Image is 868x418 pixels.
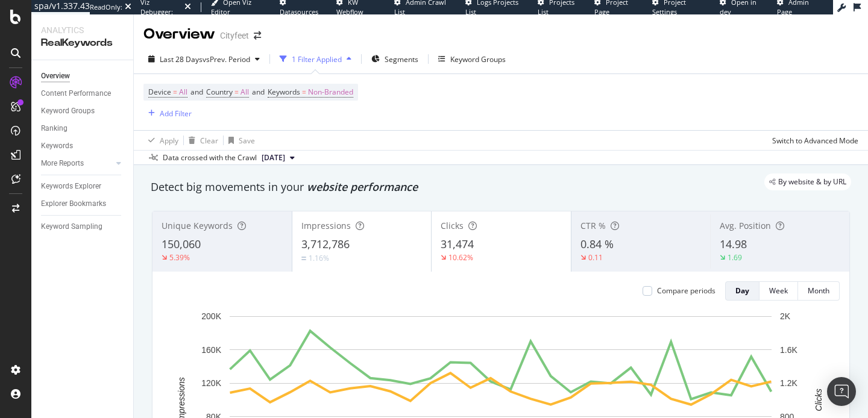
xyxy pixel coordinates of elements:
a: Explorer Bookmarks [41,198,125,210]
div: 1.69 [728,252,742,263]
img: Equal [301,257,306,260]
button: Month [798,281,840,301]
text: 1.6K [780,345,797,355]
span: Unique Keywords [162,220,233,231]
div: Compare periods [657,285,715,296]
div: 1.16% [309,253,329,263]
span: = [302,87,306,97]
div: Data crossed with the Crawl [163,152,257,163]
span: CTR % [580,220,606,231]
span: Non-Branded [308,84,353,101]
div: Apply [160,136,178,146]
button: Last 28 DaysvsPrev. Period [143,49,265,69]
div: Content Performance [41,87,111,100]
div: 1 Filter Applied [292,54,342,64]
span: = [234,87,239,97]
span: Last 28 Days [160,54,203,64]
text: 160K [201,345,221,355]
a: More Reports [41,157,113,170]
button: Keyword Groups [433,49,511,69]
text: Clicks [814,388,823,411]
div: ReadOnly: [90,2,122,12]
div: legacy label [764,173,851,190]
span: Impressions [301,220,351,231]
button: Segments [366,49,423,69]
button: Day [725,281,759,301]
div: Keywords Explorer [41,180,101,193]
span: Keywords [268,87,300,97]
div: Day [735,285,749,296]
div: 5.39% [169,252,190,263]
a: Keyword Sampling [41,220,125,233]
text: 120K [201,378,221,388]
span: Clicks [441,220,464,231]
div: Clear [200,136,218,146]
div: Save [239,136,255,146]
a: Keywords Explorer [41,180,125,193]
span: Avg. Position [720,220,771,231]
button: Clear [184,131,218,150]
a: Content Performance [41,87,125,100]
div: Switch to Advanced Mode [772,136,858,146]
a: Keywords [41,140,125,152]
div: Analytics [41,24,124,36]
div: 10.62% [448,252,473,263]
button: Week [759,281,798,301]
span: vs Prev. Period [203,54,250,64]
div: arrow-right-arrow-left [254,31,261,40]
text: 1.2K [780,378,797,388]
div: Overview [41,70,70,83]
span: By website & by URL [778,178,846,186]
span: All [179,84,187,101]
div: Month [808,285,829,296]
span: and [252,87,265,97]
span: Device [148,87,171,97]
button: Apply [143,131,178,150]
button: [DATE] [257,151,300,165]
div: Keyword Groups [450,54,506,64]
a: Overview [41,70,125,83]
span: = [173,87,177,97]
button: 1 Filter Applied [275,49,356,69]
div: More Reports [41,157,84,170]
button: Save [224,131,255,150]
div: Week [769,285,788,296]
span: and [190,87,203,97]
div: Open Intercom Messenger [827,377,856,406]
span: 2025 Sep. 14th [262,152,285,163]
div: Cityfeet [220,30,249,42]
a: Keyword Groups [41,105,125,117]
span: Segments [385,54,418,64]
div: Keywords [41,140,73,152]
div: Keyword Sampling [41,220,102,233]
span: 31,474 [441,237,474,251]
div: Add Filter [160,108,192,119]
a: Ranking [41,122,125,135]
span: 0.84 % [580,237,614,251]
span: All [241,84,249,101]
div: 0.11 [588,252,603,263]
div: Overview [143,24,215,45]
text: 200K [201,311,221,321]
div: Keyword Groups [41,105,95,117]
span: Datasources [280,7,318,16]
button: Add Filter [143,106,192,120]
span: 14.98 [720,237,747,251]
text: 2K [780,311,791,321]
span: 3,712,786 [301,237,350,251]
div: RealKeywords [41,36,124,50]
span: Country [206,87,233,97]
span: 150,060 [162,237,201,251]
div: Ranking [41,122,68,135]
div: Explorer Bookmarks [41,198,106,210]
button: Switch to Advanced Mode [767,131,858,150]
